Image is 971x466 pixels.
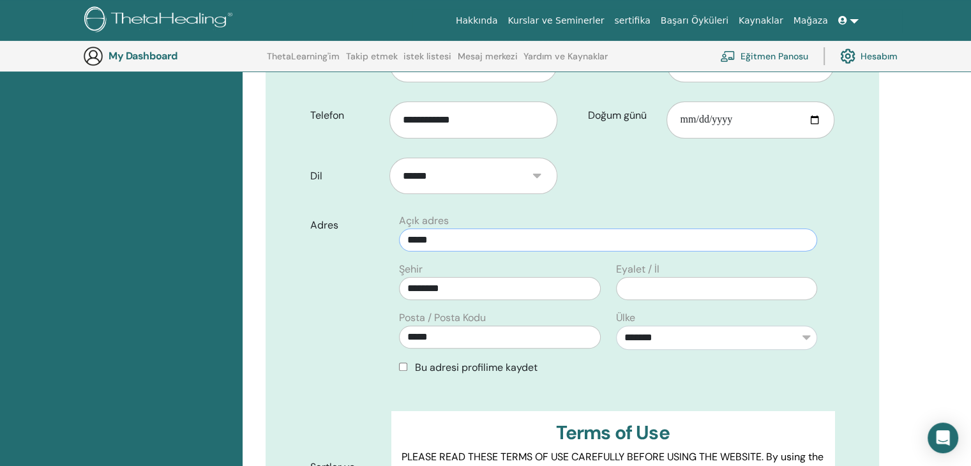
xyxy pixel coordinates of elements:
img: cog.svg [840,45,855,67]
label: Posta / Posta Kodu [399,310,486,326]
a: Kaynaklar [734,9,788,33]
img: logo.png [84,6,237,35]
label: Adres [301,213,391,237]
div: Open Intercom Messenger [928,423,958,453]
label: Telefon [301,103,389,128]
label: Şehir [399,262,423,277]
a: Yardım ve Kaynaklar [523,51,608,71]
a: Takip etmek [346,51,398,71]
label: Eyalet / İl [616,262,659,277]
label: Ülke [616,310,635,326]
a: sertifika [609,9,655,33]
h3: Terms of Use [402,421,824,444]
a: Kurslar ve Seminerler [502,9,609,33]
h3: My Dashboard [109,50,236,62]
img: chalkboard-teacher.svg [720,50,735,62]
a: ThetaLearning'im [267,51,340,71]
a: Eğitmen Panosu [720,42,808,70]
a: Hakkında [451,9,503,33]
a: Başarı Öyküleri [656,9,734,33]
img: generic-user-icon.jpg [83,46,103,66]
span: Bu adresi profilime kaydet [415,361,538,374]
a: Mağaza [788,9,832,33]
a: Hesabım [840,42,898,70]
label: Dil [301,164,389,188]
a: Mesaj merkezi [458,51,518,71]
label: Doğum günü [578,103,667,128]
label: Açık adres [399,213,449,229]
a: istek listesi [403,51,451,71]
